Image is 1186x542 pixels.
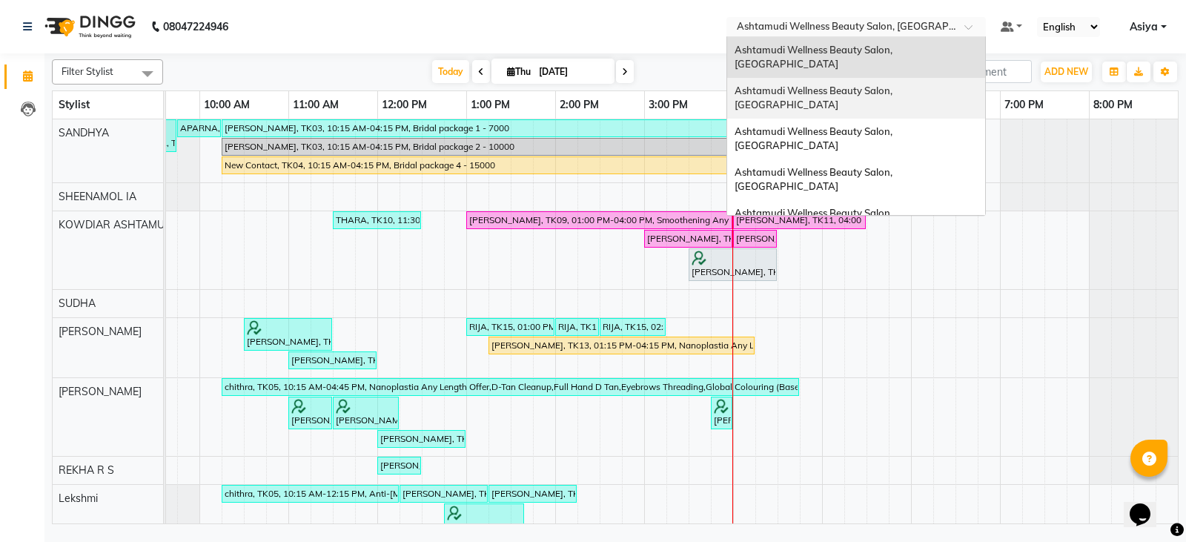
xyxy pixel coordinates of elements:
div: [PERSON_NAME], TK16, 01:15 PM-02:15 PM, Stemcell Facial [490,487,575,500]
div: RIJA, TK15, 02:30 PM-03:15 PM, ROOT TOUCH UP (AMONIA FREE) EAR TO EAR ,Eyebrows Threading,[MEDICA... [601,320,664,334]
ng-dropdown-panel: Options list [726,36,986,216]
div: [PERSON_NAME], TK03, 10:15 AM-04:15 PM, Bridal package 1 - 7000 [223,122,753,135]
a: 10:00 AM [200,94,254,116]
div: [PERSON_NAME], TK06, 10:30 AM-11:30 AM, Blow Dry Setting,Blow Dry Setting (₹500) [245,320,331,348]
div: [PERSON_NAME], TK17, 04:00 PM-04:30 PM, Normal Hair Cut [735,232,775,245]
div: [PERSON_NAME], TK03, 12:00 PM-12:30 PM, Eyebrows Threading (₹50),Forehead Threading (₹50) [379,459,420,472]
span: Ashtamudi Wellness Beauty Salon, [GEOGRAPHIC_DATA] [735,125,895,152]
div: [PERSON_NAME], TK07, 11:30 AM-12:15 PM, ROOT TOUCH UP (AMONIA FREE) EAR TO EAR ,Eyebrows Threading [334,399,397,427]
span: Stylist [59,98,90,111]
div: [PERSON_NAME], TK11, 03:00 PM-04:00 PM, Highlighting (Per Streaks) [646,232,731,245]
div: [PERSON_NAME], TK16, 12:15 PM-01:15 PM, Anti-[MEDICAL_DATA] Treatment With Spa [401,487,486,500]
span: Ashtamudi Wellness Beauty Salon, [GEOGRAPHIC_DATA] [735,44,895,70]
span: ADD NEW [1044,66,1088,77]
div: THARA, TK10, 11:30 AM-12:30 PM, Make up 2 [334,214,420,227]
div: [PERSON_NAME], TK09, 01:00 PM-04:00 PM, Smoothening Any Length Offer [468,214,731,227]
div: chithra, TK05, 10:15 AM-04:45 PM, Nanoplastia Any Length Offer,D-Tan Cleanup,Full Hand D Tan,Eyeb... [223,380,798,394]
input: 2025-09-04 [534,61,609,83]
div: [PERSON_NAME], TK19, 03:45 PM-04:00 PM, Eyebrows Threading [712,399,731,427]
a: 7:00 PM [1001,94,1047,116]
a: 2:00 PM [556,94,603,116]
span: Ashtamudi Wellness Beauty Salon, [GEOGRAPHIC_DATA] [735,166,895,193]
span: Lekshmi [59,492,98,505]
div: RIJA, TK15, 02:00 PM-02:30 PM, ROOT TOUCH UP (AMONIA FREE) EAR TO EAR [557,320,597,334]
img: logo [38,6,139,47]
div: [PERSON_NAME], TK03, 10:15 AM-04:15 PM, Bridal package 2 - 10000 [223,140,753,153]
div: [PERSON_NAME], TK13, 01:15 PM-04:15 PM, Nanoplastia Any Length Offer [490,339,753,352]
span: KOWDIAR ASHTAMUDI [59,218,175,231]
span: [PERSON_NAME] [59,325,142,338]
div: [PERSON_NAME], TK14, 03:30 PM-04:30 PM, Anti-[MEDICAL_DATA] Treatment With Spa [690,251,775,279]
span: Ashtamudi Wellness Beauty Salon, [GEOGRAPHIC_DATA] [735,207,895,234]
span: Today [432,60,469,83]
div: [PERSON_NAME], TK03, 11:00 AM-12:00 PM, Korean Glass Skin Facial (₹4000) [290,354,375,367]
span: REKHA R S [59,463,114,477]
button: ADD NEW [1041,62,1092,82]
div: New Contact, TK04, 10:15 AM-04:15 PM, Bridal package 4 - 15000 [223,159,753,172]
a: 8:00 PM [1090,94,1136,116]
div: chithra, TK05, 10:15 AM-12:15 PM, Anti-[MEDICAL_DATA] Treatment With Spa,Half Arm d tan (₹500) [223,487,397,500]
span: SHEENAMOL IA [59,190,136,203]
span: Asiya [1130,19,1158,35]
span: Thu [503,66,534,77]
span: Ashtamudi Wellness Beauty Salon, [GEOGRAPHIC_DATA] [735,85,895,111]
a: 3:00 PM [645,94,692,116]
div: RIJA, TK15, 01:00 PM-02:00 PM, [MEDICAL_DATA] Facial [468,320,553,334]
div: [PERSON_NAME], TK11, 04:00 PM-05:30 PM, Hydra Facial [735,214,864,227]
div: [PERSON_NAME], TK06, 11:00 AM-11:30 AM, Blow Dry Setting (₹500) [290,399,331,427]
div: [PERSON_NAME], TK03, 12:00 PM-01:00 PM, Layer Cut (₹900) [379,432,464,446]
b: 08047224946 [163,6,228,47]
span: Filter Stylist [62,65,113,77]
a: 1:00 PM [467,94,514,116]
span: SUDHA [59,297,96,310]
a: 12:00 PM [378,94,431,116]
div: APARNA, TK02, 09:45 AM-10:15 AM, Normal Hair Cut [179,122,219,135]
a: 11:00 AM [289,94,342,116]
div: Daisy, TK12, 12:45 PM-01:40 PM, Root Touch-Up ([MEDICAL_DATA] Free),Eyebrows Threading [445,506,523,534]
span: [PERSON_NAME] [59,385,142,398]
span: SANDHYA [59,126,109,139]
iframe: chat widget [1124,483,1171,527]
